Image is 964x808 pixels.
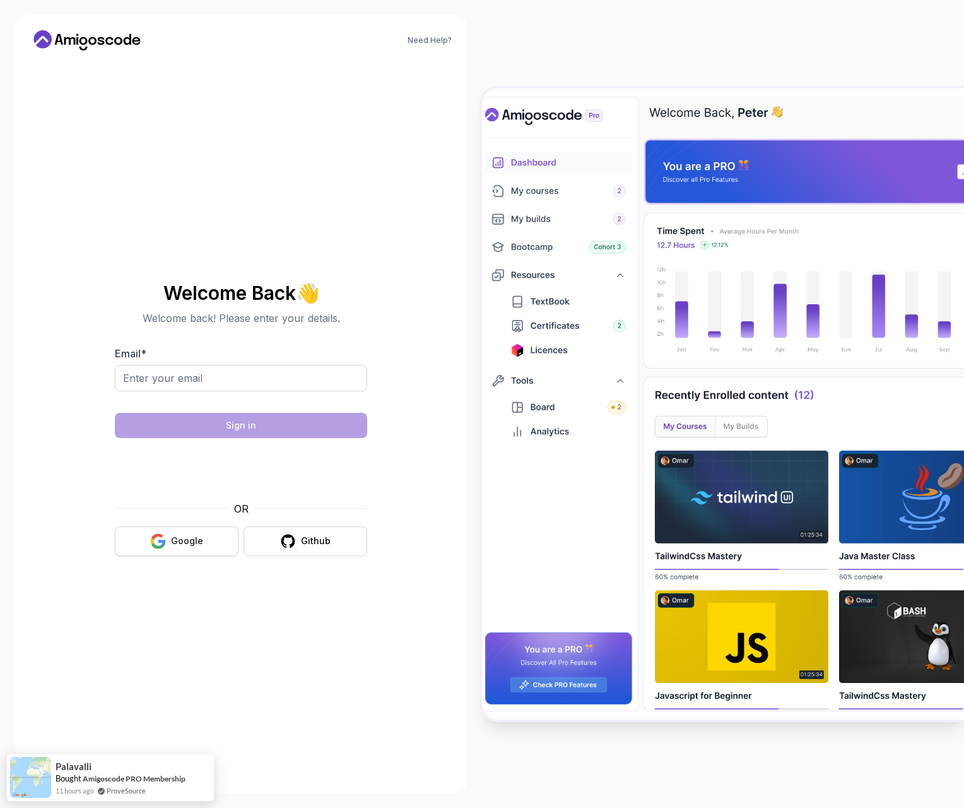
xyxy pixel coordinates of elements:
[226,419,256,432] div: Sign in
[146,446,336,494] iframe: Widget containing checkbox for hCaptcha security challenge
[10,757,51,798] img: provesource social proof notification image
[295,282,319,302] span: 👋
[30,30,144,50] a: Home link
[482,88,964,720] img: Amigoscode Dashboard
[56,761,91,772] span: Palavalli
[301,535,331,547] div: Github
[115,347,146,360] label: Email *
[115,283,367,303] h2: Welcome Back
[234,501,249,516] p: OR
[115,526,238,556] button: Google
[56,773,81,783] span: Bought
[83,774,185,783] a: Amigoscode PRO Membership
[115,413,367,438] button: Sign in
[107,787,146,795] a: ProveSource
[244,526,367,556] button: Github
[171,535,203,547] div: Google
[56,785,94,796] span: 11 hours ago
[408,35,452,45] a: Need Help?
[115,311,367,326] p: Welcome back! Please enter your details.
[115,365,367,391] input: Enter your email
